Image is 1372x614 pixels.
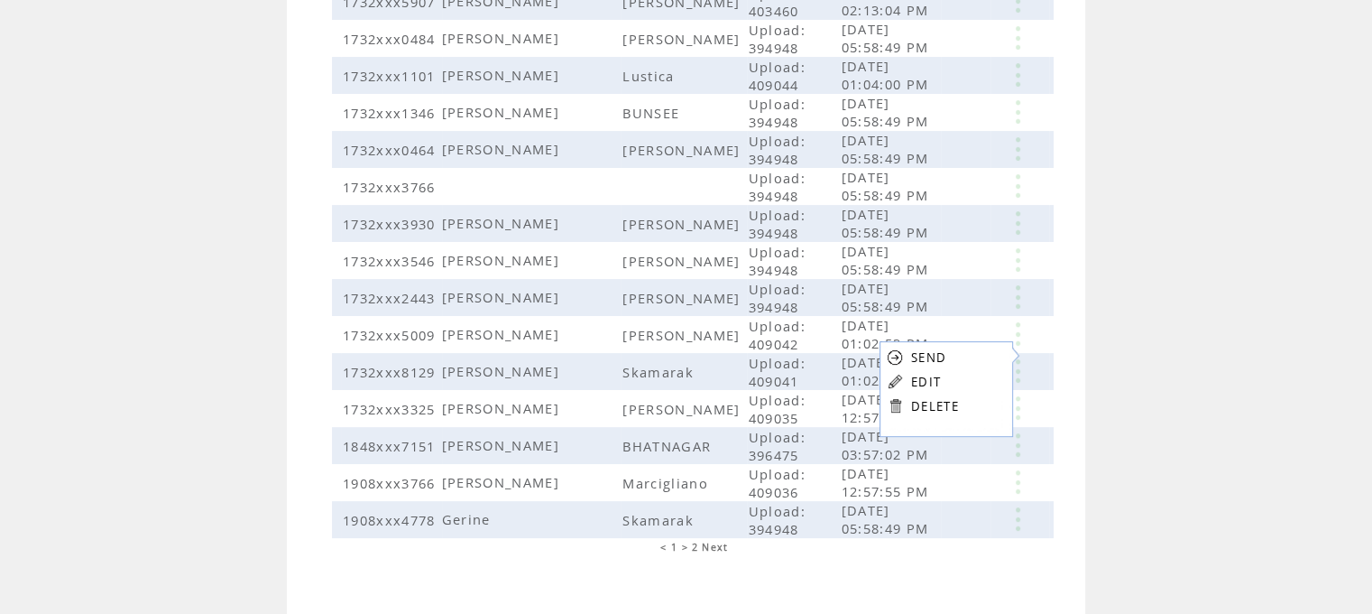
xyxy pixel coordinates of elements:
span: Upload: 394948 [749,243,806,279]
span: 1732xxx3546 [343,252,440,270]
span: Upload: 394948 [749,21,806,57]
a: EDIT [911,374,941,390]
span: [PERSON_NAME] [622,141,744,159]
span: [DATE] 01:02:53 PM [842,316,934,352]
span: [DATE] 12:57:55 PM [842,464,934,500]
span: [PERSON_NAME] [442,288,564,306]
span: 1848xxx7151 [343,437,440,455]
span: [DATE] 01:02:02 PM [842,353,934,389]
span: [DATE] 05:58:49 PM [842,94,934,130]
span: Skamarak [622,511,698,529]
a: Next [702,541,728,554]
span: [DATE] 05:58:49 PM [842,131,934,167]
span: [PERSON_NAME] [442,362,564,380]
span: [PERSON_NAME] [622,252,744,270]
span: Upload: 394948 [749,280,806,316]
span: [PERSON_NAME] [622,326,744,344]
span: Upload: 394948 [749,95,806,131]
span: 1732xxx3325 [343,400,440,418]
span: [PERSON_NAME] [442,66,564,84]
span: 1732xxx3930 [343,215,440,233]
span: Upload: 394948 [749,169,806,205]
span: [PERSON_NAME] [442,325,564,343]
span: [PERSON_NAME] [442,103,564,121]
span: Gerine [442,510,495,528]
span: 1732xxx2443 [343,289,440,307]
span: 1732xxx5009 [343,326,440,344]
span: < 1 > [660,541,688,554]
span: [PERSON_NAME] [442,140,564,158]
span: [PERSON_NAME] [442,473,564,491]
span: [PERSON_NAME] [442,436,564,454]
span: [DATE] 12:57:01 PM [842,390,934,426]
span: Marcigliano [622,474,713,492]
span: Upload: 396475 [749,428,806,464]
span: [PERSON_NAME] [442,251,564,269]
span: 1908xxx3766 [343,474,440,492]
a: DELETE [911,398,959,414]
span: [DATE] 05:58:49 PM [842,168,934,204]
span: Upload: 409041 [749,354,806,390]
span: Upload: 409042 [749,317,806,353]
span: Skamarak [622,363,698,381]
span: Upload: 394948 [749,132,806,168]
a: 2 [692,541,698,554]
span: 1732xxx1346 [343,104,440,122]
span: [PERSON_NAME] [622,30,744,48]
span: Upload: 409044 [749,58,806,94]
span: 1732xxx0484 [343,30,440,48]
span: 1732xxx0464 [343,141,440,159]
span: [DATE] 03:57:02 PM [842,427,934,463]
span: 1732xxx1101 [343,67,440,85]
span: Upload: 394948 [749,206,806,242]
span: BHATNAGAR [622,437,715,455]
span: [DATE] 05:58:49 PM [842,279,934,315]
span: Upload: 409036 [749,465,806,501]
span: BUNSEE [622,104,684,122]
span: [DATE] 01:04:00 PM [842,57,934,93]
span: [PERSON_NAME] [622,215,744,233]
span: [PERSON_NAME] [442,29,564,47]
span: [PERSON_NAME] [442,214,564,232]
span: [DATE] 05:58:49 PM [842,242,934,278]
span: [PERSON_NAME] [622,400,744,418]
span: Lustica [622,67,678,85]
span: [DATE] 05:58:49 PM [842,20,934,56]
span: 1908xxx4778 [343,511,440,529]
span: [PERSON_NAME] [442,399,564,417]
span: Upload: 394948 [749,502,806,538]
span: [DATE] 05:58:49 PM [842,205,934,241]
span: 1732xxx3766 [343,178,440,196]
span: 1732xxx8129 [343,363,440,381]
span: [DATE] 05:58:49 PM [842,501,934,537]
span: [PERSON_NAME] [622,289,744,307]
span: Upload: 409035 [749,391,806,427]
a: SEND [911,349,946,366]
